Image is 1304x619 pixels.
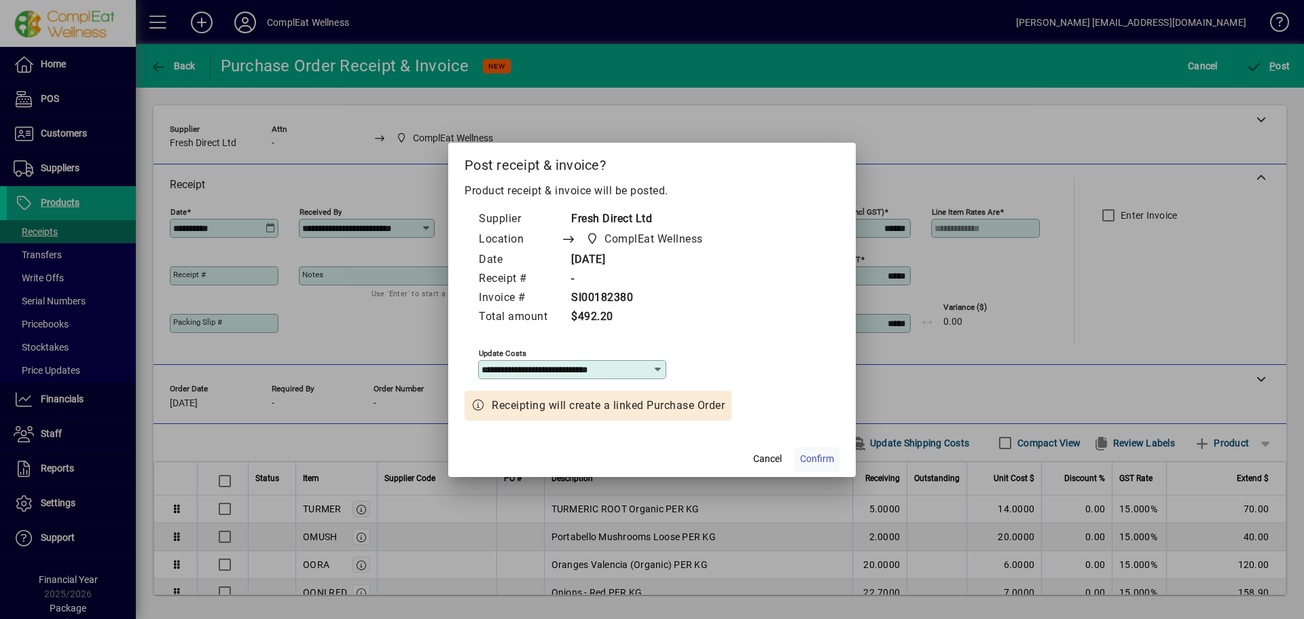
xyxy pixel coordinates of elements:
button: Cancel [746,447,789,472]
td: Fresh Direct Ltd [561,210,729,229]
button: Confirm [795,447,839,472]
span: ComplEat Wellness [604,231,703,247]
td: $492.20 [561,308,729,327]
td: Invoice # [478,289,561,308]
span: Confirm [800,452,834,466]
td: Location [478,229,561,251]
span: ComplEat Wellness [582,230,708,249]
h2: Post receipt & invoice? [448,143,856,182]
td: [DATE] [561,251,729,270]
span: Cancel [753,452,782,466]
mat-label: Update costs [479,348,526,357]
span: Receipting will create a linked Purchase Order [492,397,725,414]
td: Total amount [478,308,561,327]
p: Product receipt & invoice will be posted. [465,183,839,199]
td: SI00182380 [561,289,729,308]
td: Date [478,251,561,270]
td: - [561,270,729,289]
td: Receipt # [478,270,561,289]
td: Supplier [478,210,561,229]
